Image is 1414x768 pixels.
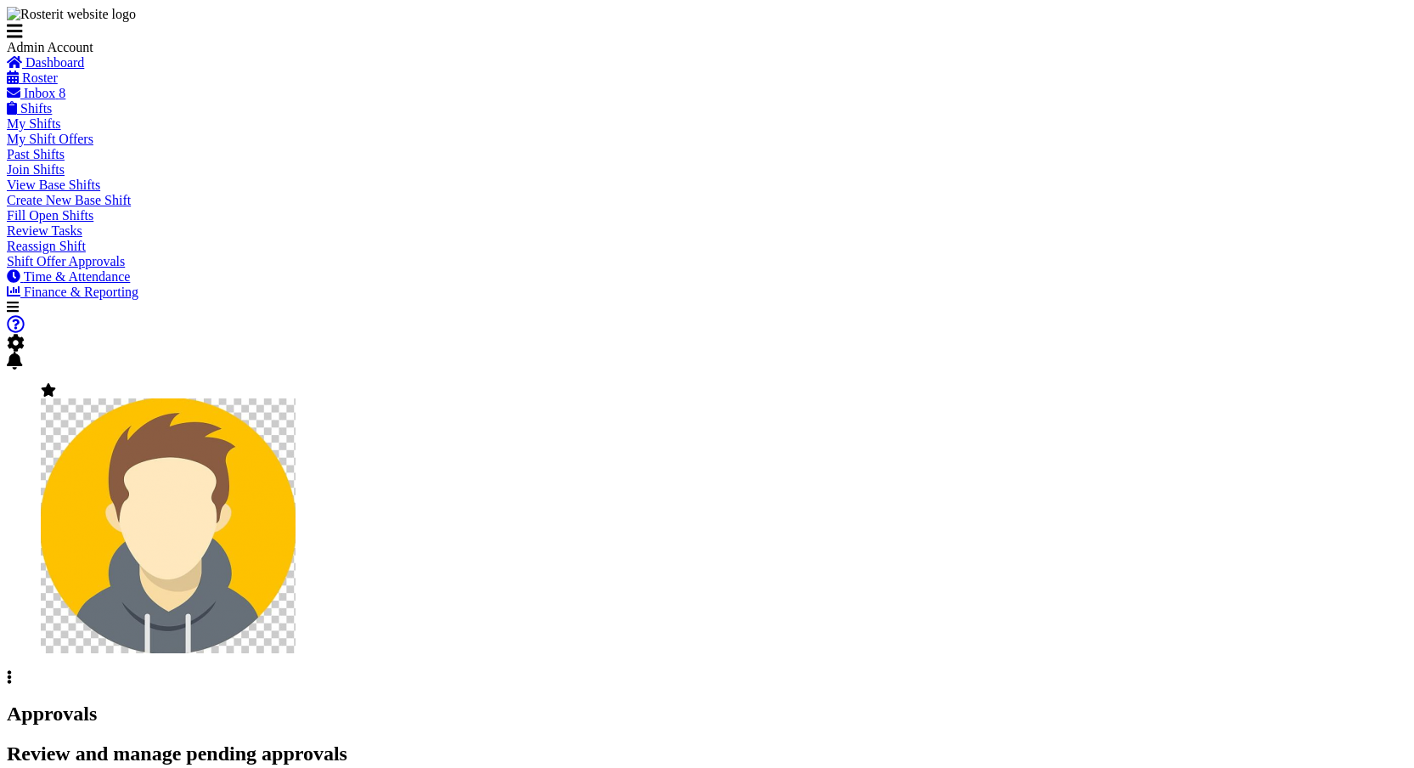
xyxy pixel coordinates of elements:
[25,55,84,70] span: Dashboard
[7,116,61,131] a: My Shifts
[7,40,262,55] div: Admin Account
[20,101,52,116] span: Shifts
[24,269,131,284] span: Time & Attendance
[7,162,65,177] a: Join Shifts
[7,55,84,70] a: Dashboard
[7,193,131,207] a: Create New Base Shift
[7,254,125,268] a: Shift Offer Approvals
[7,703,1407,726] h1: Approvals
[7,239,86,253] a: Reassign Shift
[7,178,100,192] a: View Base Shifts
[7,147,65,161] a: Past Shifts
[7,269,130,284] a: Time & Attendance
[7,208,93,223] a: Fill Open Shifts
[7,132,93,146] a: My Shift Offers
[7,101,52,116] a: Shifts
[41,398,296,653] img: admin-rosteritf9cbda91fdf824d97c9d6345b1f660ea.png
[7,7,136,22] img: Rosterit website logo
[7,223,82,238] a: Review Tasks
[7,285,138,299] a: Finance & Reporting
[24,285,138,299] span: Finance & Reporting
[59,86,65,100] span: 8
[24,86,55,100] span: Inbox
[7,86,65,100] a: Inbox 8
[7,71,58,85] a: Roster
[22,71,58,85] span: Roster
[7,743,1407,765] h2: Review and manage pending approvals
